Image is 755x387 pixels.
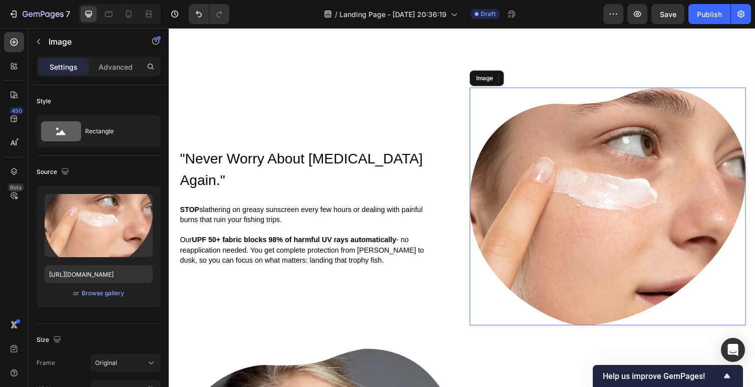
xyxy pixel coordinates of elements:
[45,194,153,257] img: preview-image
[189,4,229,24] div: Undo/Redo
[10,107,24,115] div: 450
[37,165,71,179] div: Source
[688,4,730,24] button: Publish
[651,4,684,24] button: Save
[37,358,55,367] label: Frame
[660,10,676,19] span: Save
[697,9,722,20] div: Publish
[49,36,134,48] p: Image
[603,371,721,381] span: Help us improve GemPages!
[99,62,133,72] p: Advanced
[66,8,70,20] p: 7
[8,183,24,191] div: Beta
[73,287,79,299] span: or
[335,9,337,20] span: /
[481,10,496,19] span: Draft
[82,289,124,298] div: Browse gallery
[95,358,117,367] span: Original
[45,265,153,283] input: https://example.com/image.jpg
[37,97,51,106] div: Style
[603,370,733,382] button: Show survey - Help us improve GemPages!
[91,354,161,372] button: Original
[81,288,125,298] button: Browse gallery
[308,61,591,305] img: gempages_585930120540193565-ca8beb04-8bc9-4075-b0b7-716797165b1d.png
[339,9,447,20] span: Landing Page - [DATE] 20:36:19
[50,62,78,72] p: Settings
[85,120,146,143] div: Rectangle
[4,4,75,24] button: 7
[37,333,63,347] div: Size
[312,47,334,56] div: Image
[721,338,745,362] div: Open Intercom Messenger
[169,28,755,387] iframe: Design area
